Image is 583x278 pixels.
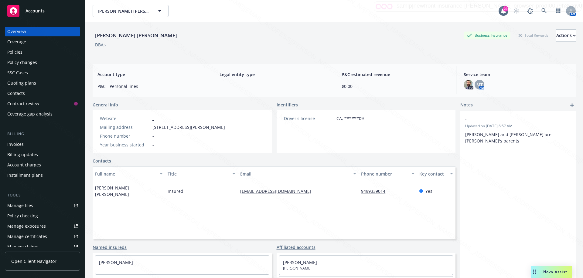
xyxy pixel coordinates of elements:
span: P&C - Personal lines [97,83,205,89]
div: Mailing address [100,124,150,130]
div: Contract review [7,99,39,109]
span: Updated on [DATE] 6:57 AM [465,123,571,129]
div: -Updated on [DATE] 6:57 AM[PERSON_NAME] and [PERSON_NAME] are [PERSON_NAME]'s parents [460,111,576,149]
div: Manage certificates [7,232,47,241]
span: Insured [168,188,183,194]
a: Contacts [93,158,111,164]
span: Account type [97,71,205,78]
a: Manage exposures [5,221,80,231]
a: [PERSON_NAME] [283,260,317,265]
button: Phone number [359,166,417,181]
a: Manage certificates [5,232,80,241]
span: [PERSON_NAME] [PERSON_NAME] [95,185,163,197]
span: Legal entity type [220,71,327,78]
div: Policy checking [7,211,38,221]
a: add [568,102,576,109]
button: [PERSON_NAME] [PERSON_NAME] [93,5,169,17]
a: Search [538,5,550,17]
span: [PERSON_NAME] and [PERSON_NAME] are [PERSON_NAME]'s parents [465,132,553,144]
a: Policy changes [5,58,80,67]
div: Actions [556,30,576,41]
span: Yes [425,188,432,194]
span: Accounts [26,8,45,13]
div: Phone number [100,133,150,139]
button: Nova Assist [531,266,572,278]
button: Email [238,166,359,181]
div: Manage claims [7,242,38,252]
span: - [152,133,154,139]
a: Report a Bug [524,5,536,17]
div: Manage files [7,201,33,210]
a: 9499339014 [361,188,390,194]
a: Invoices [5,139,80,149]
div: Overview [7,27,26,36]
a: Policy checking [5,211,80,221]
div: Email [240,171,349,177]
span: - [465,116,555,122]
div: Business Insurance [464,32,510,39]
div: Full name [95,171,156,177]
div: Installment plans [7,170,43,180]
div: Website [100,115,150,122]
span: [PERSON_NAME] [PERSON_NAME] [98,8,150,14]
span: MT [476,82,483,88]
div: Key contact [419,171,446,177]
div: Billing [5,131,80,137]
a: Installment plans [5,170,80,180]
span: Notes [460,102,473,109]
a: Start snowing [510,5,522,17]
button: Title [165,166,238,181]
div: Title [168,171,229,177]
a: Manage files [5,201,80,210]
a: Named insureds [93,244,127,250]
a: SSC Cases [5,68,80,78]
a: Coverage [5,37,80,47]
a: Policies [5,47,80,57]
a: Billing updates [5,150,80,159]
a: Affiliated accounts [277,244,315,250]
span: - [220,83,327,89]
div: Coverage gap analysis [7,109,53,119]
span: $0.00 [342,83,449,89]
div: Total Rewards [515,32,551,39]
div: 22 [503,6,508,12]
span: Identifiers [277,102,298,108]
img: photo [464,80,473,89]
div: Policy changes [7,58,37,67]
div: [PERSON_NAME] [PERSON_NAME] [93,32,179,39]
div: Manage exposures [7,221,46,231]
div: Billing updates [7,150,38,159]
a: Manage claims [5,242,80,252]
a: Account charges [5,160,80,170]
span: General info [93,102,118,108]
div: Year business started [100,142,150,148]
span: - [152,142,154,148]
span: P&C estimated revenue [342,71,449,78]
span: [STREET_ADDRESS][PERSON_NAME] [152,124,225,130]
span: [PERSON_NAME] [283,266,449,271]
a: Switch app [552,5,564,17]
button: Full name [93,166,165,181]
div: Contacts [7,89,25,98]
div: Phone number [361,171,407,177]
a: Overview [5,27,80,36]
a: [PERSON_NAME] [99,260,133,265]
div: Invoices [7,139,24,149]
button: Key contact [417,166,455,181]
div: Drag to move [531,266,538,278]
a: Quoting plans [5,78,80,88]
a: - [152,116,154,121]
div: Policies [7,47,22,57]
a: Coverage gap analysis [5,109,80,119]
button: Actions [556,29,576,42]
a: Contacts [5,89,80,98]
div: SSC Cases [7,68,28,78]
span: Nova Assist [543,269,567,274]
div: Account charges [7,160,41,170]
a: Accounts [5,2,80,19]
div: DBA: - [95,42,106,48]
a: Contract review [5,99,80,109]
a: [EMAIL_ADDRESS][DOMAIN_NAME] [240,188,316,194]
div: Driver's license [284,115,334,122]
